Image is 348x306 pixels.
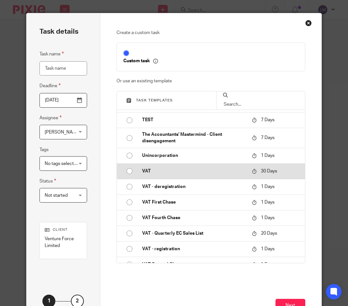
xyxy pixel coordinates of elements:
[142,131,245,145] p: The Accountants’ Mastermind - Client disengagement
[45,236,82,249] p: Venture Force Limited
[136,99,173,102] span: Task templates
[39,50,64,58] label: Task name
[39,61,87,76] input: Task name
[142,261,245,268] p: VAT Second Chase
[142,230,245,237] p: VAT - Quarterly EC Sales List
[39,177,56,185] label: Status
[142,117,245,123] p: TEST
[45,161,79,166] span: No tags selected
[261,184,275,189] span: 1 Days
[261,231,277,236] span: 20 Days
[305,20,312,26] div: Close this dialog window
[45,130,80,135] span: [PERSON_NAME]
[39,26,78,37] h2: Task details
[261,169,277,173] span: 30 Days
[261,200,275,205] span: 1 Days
[261,247,275,251] span: 1 Days
[142,215,245,221] p: VAT Fourth Chase
[45,227,82,232] p: Client
[117,78,306,84] p: Or use an existing template
[261,118,275,123] span: 7 Days
[223,101,298,108] input: Search...
[261,153,275,158] span: 1 Days
[39,114,62,122] label: Assignee
[261,135,275,140] span: 7 Days
[142,246,245,252] p: VAT - registration
[39,82,61,89] label: Deadline
[39,147,49,153] label: Tags
[117,29,306,36] p: Create a custom task
[142,168,245,174] p: VAT
[261,262,275,267] span: 1 Days
[39,93,87,108] input: Pick a date
[123,58,158,64] p: Custom task
[142,152,245,159] p: Unincorporation
[142,199,245,206] p: VAT First Chase
[261,216,275,220] span: 1 Days
[45,193,68,198] span: Not started
[142,183,245,190] p: VAT - deregistration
